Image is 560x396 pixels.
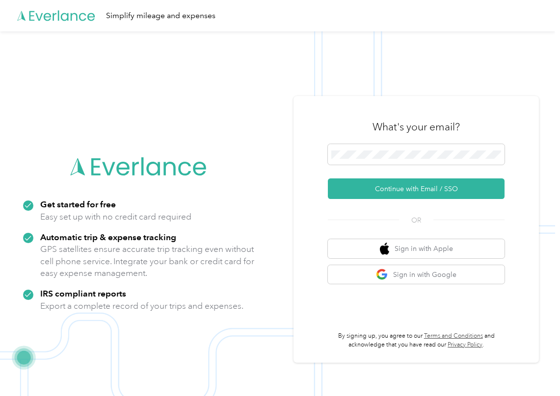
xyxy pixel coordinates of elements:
h3: What's your email? [373,120,460,134]
strong: Automatic trip & expense tracking [40,232,176,242]
img: apple logo [380,243,390,255]
p: Export a complete record of your trips and expenses. [40,300,243,312]
iframe: Everlance-gr Chat Button Frame [505,341,560,396]
p: Easy set up with no credit card required [40,211,191,223]
a: Privacy Policy [448,341,482,348]
button: apple logoSign in with Apple [328,239,505,258]
strong: Get started for free [40,199,116,209]
span: OR [399,215,433,225]
p: GPS satellites ensure accurate trip tracking even without cell phone service. Integrate your bank... [40,243,255,279]
button: Continue with Email / SSO [328,178,505,199]
p: By signing up, you agree to our and acknowledge that you have read our . [328,332,505,349]
img: google logo [376,269,388,281]
a: Terms and Conditions [424,332,483,340]
div: Simplify mileage and expenses [106,10,215,22]
button: google logoSign in with Google [328,265,505,284]
strong: IRS compliant reports [40,288,126,298]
